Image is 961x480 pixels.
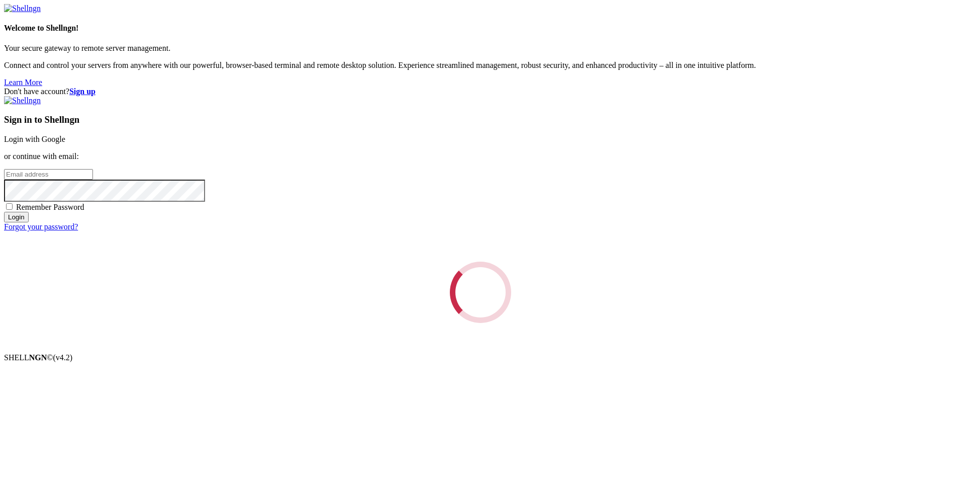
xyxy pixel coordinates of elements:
[447,259,514,326] div: Loading...
[4,135,65,143] a: Login with Google
[53,353,73,362] span: 4.2.0
[4,212,29,222] input: Login
[4,114,957,125] h3: Sign in to Shellngn
[4,44,957,53] p: Your secure gateway to remote server management.
[16,203,84,211] span: Remember Password
[4,353,72,362] span: SHELL ©
[4,169,93,180] input: Email address
[4,152,957,161] p: or continue with email:
[29,353,47,362] b: NGN
[4,4,41,13] img: Shellngn
[4,78,42,87] a: Learn More
[4,24,957,33] h4: Welcome to Shellngn!
[4,87,957,96] div: Don't have account?
[4,222,78,231] a: Forgot your password?
[6,203,13,210] input: Remember Password
[4,61,957,70] p: Connect and control your servers from anywhere with our powerful, browser-based terminal and remo...
[4,96,41,105] img: Shellngn
[69,87,95,96] a: Sign up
